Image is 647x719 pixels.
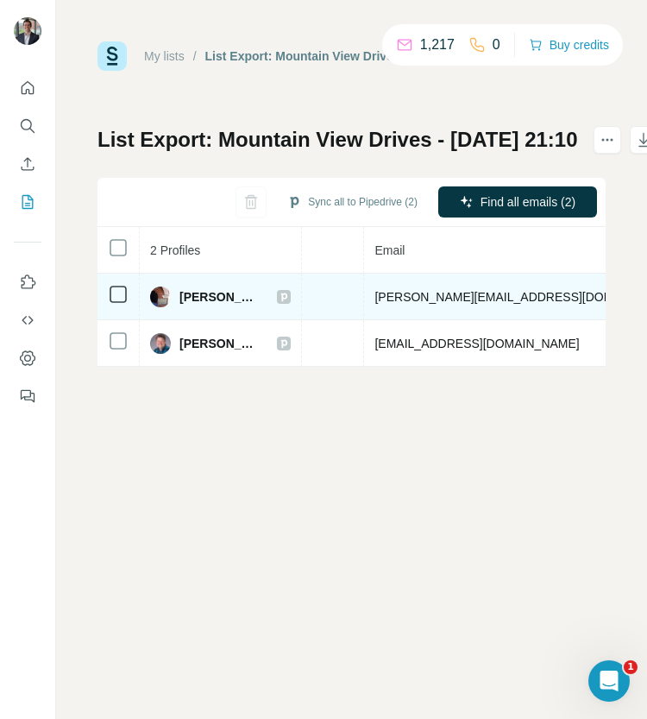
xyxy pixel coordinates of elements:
[493,35,500,55] p: 0
[205,47,486,65] div: List Export: Mountain View Drives - [DATE] 21:10
[14,305,41,336] button: Use Surfe API
[193,47,197,65] li: /
[150,333,171,354] img: Avatar
[594,126,621,154] button: actions
[438,186,597,218] button: Find all emails (2)
[144,49,185,63] a: My lists
[14,148,41,180] button: Enrich CSV
[97,126,578,154] h1: List Export: Mountain View Drives - [DATE] 21:10
[150,287,171,307] img: Avatar
[179,288,260,306] span: [PERSON_NAME]
[14,343,41,374] button: Dashboard
[588,660,630,702] iframe: Intercom live chat
[481,193,575,211] span: Find all emails (2)
[374,243,405,257] span: Email
[14,267,41,298] button: Use Surfe on LinkedIn
[374,337,579,350] span: [EMAIL_ADDRESS][DOMAIN_NAME]
[420,35,455,55] p: 1,217
[150,243,200,257] span: 2 Profiles
[14,186,41,218] button: My lists
[14,110,41,142] button: Search
[624,660,638,674] span: 1
[14,73,41,104] button: Quick start
[14,381,41,412] button: Feedback
[275,189,430,215] button: Sync all to Pipedrive (2)
[529,33,609,57] button: Buy credits
[179,335,260,352] span: [PERSON_NAME]
[14,17,41,45] img: Avatar
[97,41,127,71] img: Surfe Logo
